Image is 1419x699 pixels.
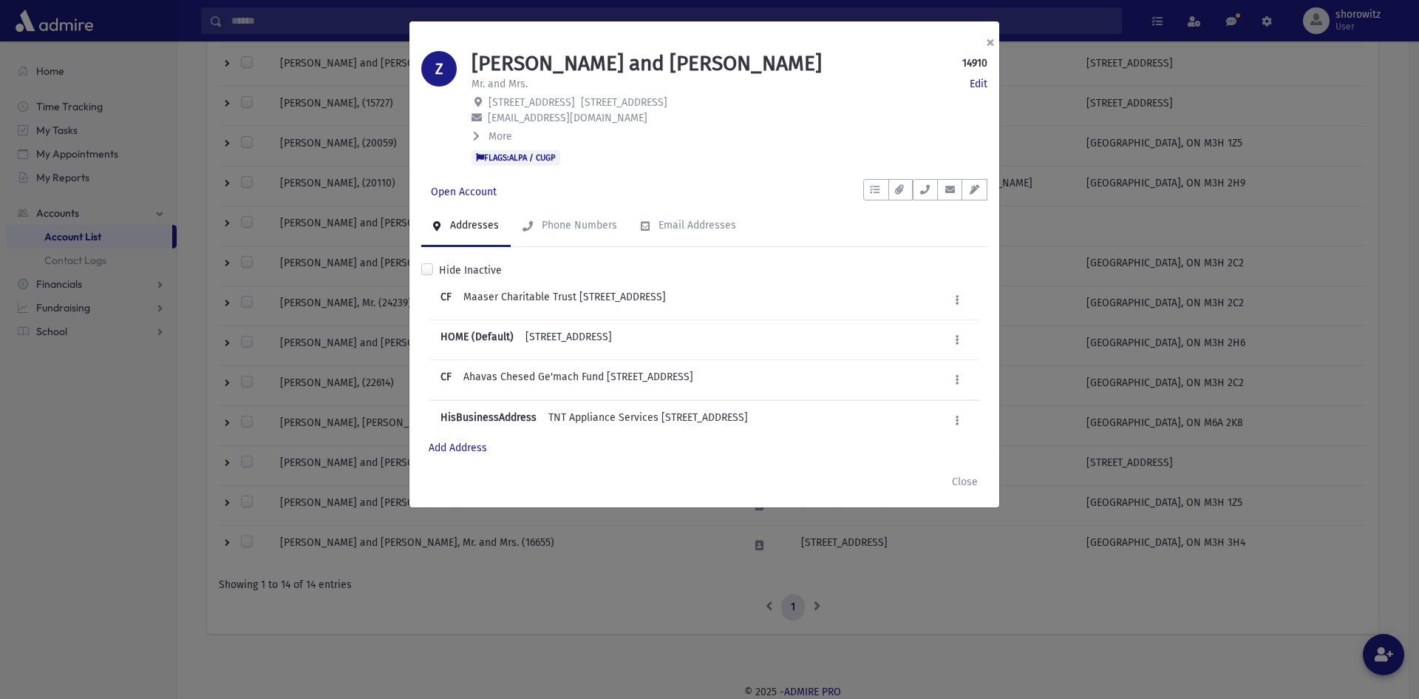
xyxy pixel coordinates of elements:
div: Ahavas Chesed Ge'mach Fund [STREET_ADDRESS] [463,369,693,391]
a: Add Address [429,442,487,454]
b: CF [440,369,452,391]
a: Edit [970,76,987,92]
a: Open Account [421,179,506,206]
div: Z [421,51,457,87]
span: FLAGS:ALPA / CUGP [472,150,560,165]
label: Hide Inactive [439,263,502,278]
b: HOME (Default) [440,329,514,351]
a: Phone Numbers [511,206,629,247]
span: More [489,130,512,143]
b: HisBusinessAddress [440,410,537,431]
span: [STREET_ADDRESS] [489,96,575,109]
div: TNT Appliance Services [STREET_ADDRESS] [548,410,748,431]
div: Addresses [447,219,499,232]
button: More [472,129,514,144]
h1: [PERSON_NAME] and [PERSON_NAME] [472,51,822,76]
b: CF [440,289,452,311]
span: [STREET_ADDRESS] [581,96,667,109]
a: Email Addresses [629,206,748,247]
button: × [974,21,1007,63]
strong: 14910 [962,55,987,71]
p: Mr. and Mrs. [472,76,528,92]
a: Addresses [421,206,511,247]
div: Email Addresses [656,219,736,232]
button: Close [942,469,987,496]
span: [EMAIL_ADDRESS][DOMAIN_NAME] [488,112,647,124]
div: [STREET_ADDRESS] [525,329,612,351]
div: Maaser Charitable Trust [STREET_ADDRESS] [463,289,666,311]
div: Phone Numbers [539,219,617,232]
